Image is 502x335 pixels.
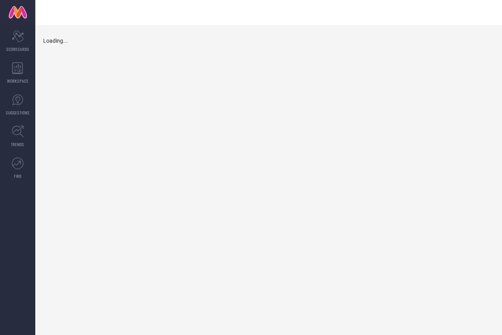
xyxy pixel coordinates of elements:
span: SCORECARDS [6,46,29,52]
span: TRENDS [11,141,24,147]
span: FWD [14,173,22,179]
span: SUGGESTIONS [6,110,30,116]
span: Loading... [43,38,68,44]
span: WORKSPACE [7,78,29,84]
